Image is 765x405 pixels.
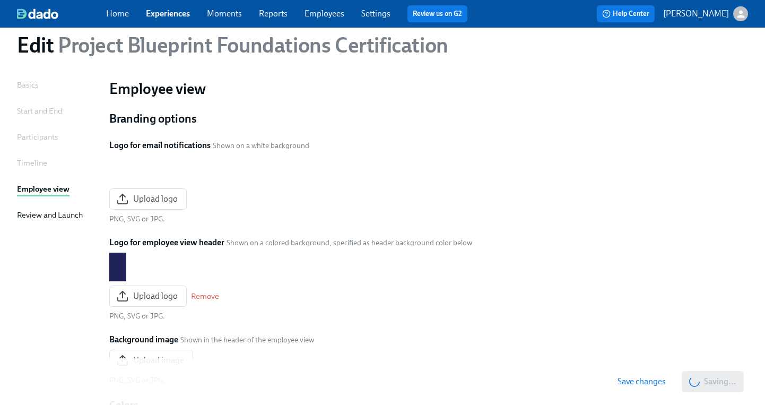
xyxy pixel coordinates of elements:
a: Moments [207,8,242,19]
button: Remove [191,291,219,301]
span: Help Center [602,8,649,19]
a: Experiences [146,8,190,19]
div: Review and Launch [17,209,83,221]
label: Background image [109,334,178,346]
div: Basics [17,79,38,91]
div: Start and End [17,105,62,117]
span: Shown on a white background [213,141,309,151]
span: Shown in the header of the employee view [180,335,314,345]
span: Shown on a colored background, specified as header background color below [227,238,472,248]
a: Home [106,8,129,19]
div: Employee view [17,183,69,195]
button: Review us on G2 [407,5,467,22]
button: Upload logo [109,188,187,210]
a: Review us on G2 [413,8,462,19]
a: Reports [259,8,288,19]
span: Project Blueprint Foundations Certification [54,32,448,58]
a: Settings [361,8,390,19]
button: Help Center [597,5,655,22]
span: Save changes [618,376,666,387]
span: Upload image [118,355,184,366]
span: Upload logo [118,194,178,204]
div: Participants [17,131,58,143]
div: Timeline [17,157,47,169]
img: dado [17,8,58,19]
h4: Branding options [109,111,197,127]
a: dado [17,8,106,19]
button: Upload image [109,350,193,371]
button: Upload logo [109,286,187,307]
span: PNG, SVG or JPG. [109,311,165,321]
p: [PERSON_NAME] [663,8,729,20]
a: Employees [305,8,344,19]
label: Logo for employee view header [109,237,224,248]
h1: Employee view [109,79,206,98]
label: Logo for email notifications [109,140,211,151]
h1: Edit [17,32,448,58]
button: Save changes [610,371,673,392]
span: PNG, SVG or JPG. [109,214,165,224]
span: Upload logo [118,291,178,301]
button: [PERSON_NAME] [663,6,748,21]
